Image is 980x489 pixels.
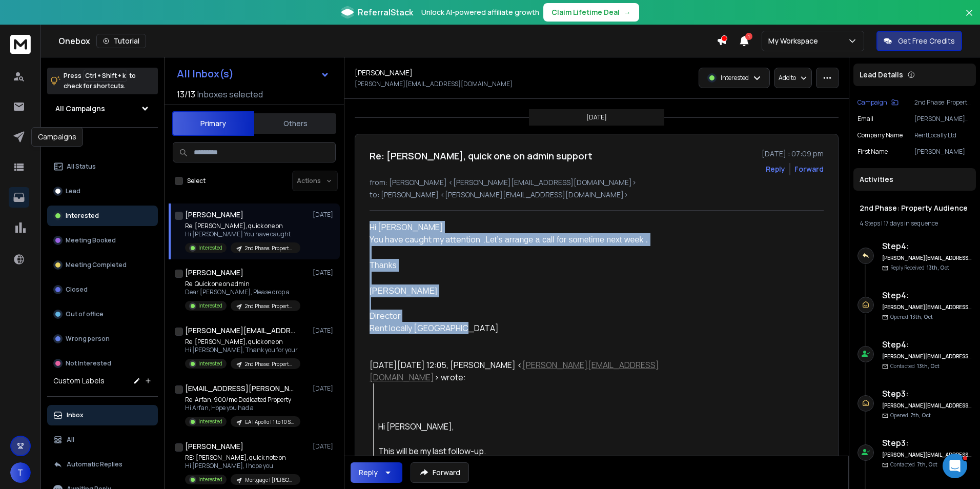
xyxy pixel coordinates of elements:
[66,187,80,195] p: Lead
[857,98,899,107] button: Campaign
[351,462,402,483] button: Reply
[185,288,300,296] p: Dear [PERSON_NAME], Please drop a
[421,7,539,17] p: Unlock AI-powered affiliate growth
[779,74,796,82] p: Add to
[47,255,158,275] button: Meeting Completed
[910,313,933,320] span: 13th, Oct
[359,467,378,478] div: Reply
[185,383,298,394] h1: [EMAIL_ADDRESS][PERSON_NAME][DOMAIN_NAME]
[47,206,158,226] button: Interested
[185,462,300,470] p: Hi [PERSON_NAME], I hope you
[762,149,824,159] p: [DATE] : 07:09 pm
[370,261,396,270] span: Thanks
[245,244,294,252] p: 2nd Phase: Property Audience
[47,353,158,374] button: Not Interested
[890,264,949,272] p: Reply Received
[378,445,669,457] div: This will be my last follow-up.
[185,230,300,238] p: Hi [PERSON_NAME] You have caught
[313,269,336,277] p: [DATE]
[860,70,903,80] p: Lead Details
[47,430,158,450] button: All
[67,436,74,444] p: All
[882,353,972,360] h6: [PERSON_NAME][EMAIL_ADDRESS][DOMAIN_NAME]
[853,168,976,191] div: Activities
[84,70,127,81] span: Ctrl + Shift + k
[64,71,136,91] p: Press to check for shortcuts.
[857,115,873,123] p: Email
[745,33,752,40] span: 1
[313,211,336,219] p: [DATE]
[914,131,972,139] p: RentLocally Ltd
[185,454,300,462] p: RE: [PERSON_NAME], quick note on
[169,64,338,84] button: All Inbox(s)
[914,115,972,123] p: [PERSON_NAME][EMAIL_ADDRESS][DOMAIN_NAME]
[31,127,83,147] div: Campaigns
[47,279,158,300] button: Closed
[47,230,158,251] button: Meeting Booked
[370,190,824,200] p: to: [PERSON_NAME] <[PERSON_NAME][EMAIL_ADDRESS][DOMAIN_NAME]>
[185,210,243,220] h1: [PERSON_NAME]
[47,181,158,201] button: Lead
[185,396,300,404] p: Re: Arfan, 900/mo Dedicated Property
[172,111,254,136] button: Primary
[245,476,294,484] p: Mortgage | [PERSON_NAME] | 2 Camp. | 400 Contact
[66,261,127,269] p: Meeting Completed
[370,177,824,188] p: from: [PERSON_NAME] <[PERSON_NAME][EMAIL_ADDRESS][DOMAIN_NAME]>
[187,177,206,185] label: Select
[185,222,300,230] p: Re: [PERSON_NAME], quick one on
[55,104,105,114] h1: All Campaigns
[860,203,970,213] h1: 2nd Phase: Property Audience
[882,254,972,262] h6: [PERSON_NAME][EMAIL_ADDRESS][DOMAIN_NAME]
[66,335,110,343] p: Wrong person
[67,460,122,468] p: Automatic Replies
[185,441,243,452] h1: [PERSON_NAME]
[927,264,949,271] span: 13th, Oct
[313,327,336,335] p: [DATE]
[67,411,84,419] p: Inbox
[197,88,263,100] h3: Inboxes selected
[586,113,607,121] p: [DATE]
[370,287,437,295] span: [PERSON_NAME]
[882,240,972,252] h6: Step 4 :
[910,412,931,419] span: 7th, Oct
[485,235,648,244] span: Let’s arrange a call for sometime next week .
[890,313,933,321] p: Opened
[914,98,972,107] p: 2nd Phase: Property Audience
[917,461,937,468] span: 7th, Oct
[882,402,972,410] h6: [PERSON_NAME][EMAIL_ADDRESS][DOMAIN_NAME]
[53,376,105,386] h3: Custom Labels
[47,304,158,324] button: Out of office
[768,36,822,46] p: My Workspace
[370,149,593,163] h1: Re: [PERSON_NAME], quick one on admin support
[884,219,938,228] span: 17 days in sequence
[857,98,887,107] p: Campaign
[890,461,937,468] p: Contacted
[860,219,970,228] div: |
[66,310,104,318] p: Out of office
[721,74,749,82] p: Interested
[882,338,972,351] h6: Step 4 :
[177,69,234,79] h1: All Inbox(s)
[882,303,972,311] h6: [PERSON_NAME][EMAIL_ADDRESS][DOMAIN_NAME]
[245,302,294,310] p: 2nd Phase: Property Audience
[876,31,962,51] button: Get Free Credits
[66,359,111,368] p: Not Interested
[185,280,300,288] p: Re: Quick one on admin
[794,164,824,174] div: Forward
[254,112,336,135] button: Others
[67,162,96,171] p: All Status
[355,80,513,88] p: [PERSON_NAME][EMAIL_ADDRESS][DOMAIN_NAME]
[411,462,469,483] button: Forward
[198,360,222,368] p: Interested
[185,325,298,336] h1: [PERSON_NAME][EMAIL_ADDRESS][DOMAIN_NAME]
[66,236,116,244] p: Meeting Booked
[10,462,31,483] button: T
[370,233,669,246] div: You have caught my attention .
[378,420,669,433] div: Hi [PERSON_NAME],
[198,302,222,310] p: Interested
[914,148,972,156] p: [PERSON_NAME]
[917,362,940,370] span: 13th, Oct
[185,404,300,412] p: Hi Arfan, Hope you had a
[370,359,669,383] div: [DATE][DATE] 12:05, [PERSON_NAME] < > wrote:
[47,405,158,425] button: Inbox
